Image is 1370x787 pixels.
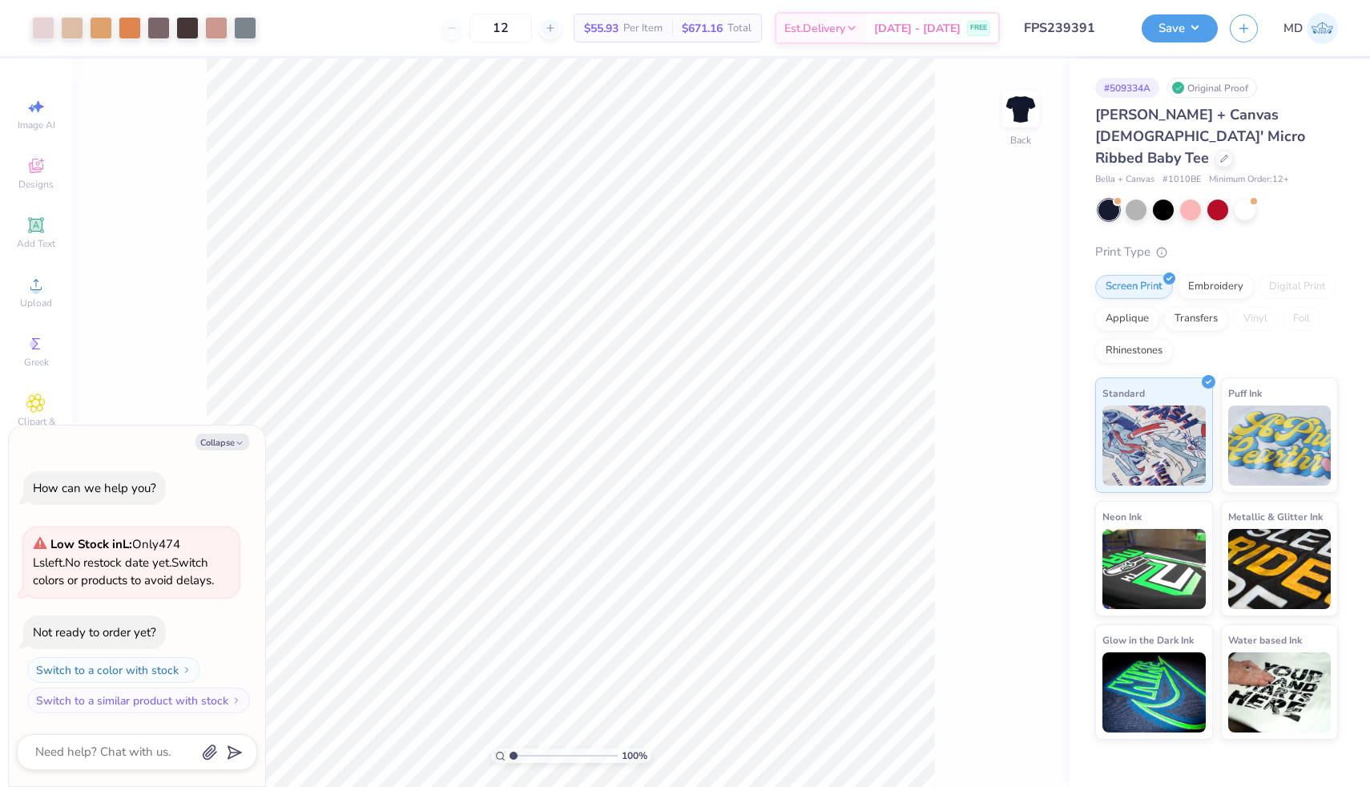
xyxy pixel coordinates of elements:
button: Switch to a color with stock [27,657,200,683]
span: Bella + Canvas [1095,173,1154,187]
span: [DATE] - [DATE] [874,20,961,37]
img: Mads De Vera [1307,13,1338,44]
span: Metallic & Glitter Ink [1228,508,1323,525]
span: Clipart & logos [8,415,64,441]
button: Switch to a similar product with stock [27,688,250,713]
input: Untitled Design [1012,12,1130,44]
span: Neon Ink [1102,508,1142,525]
strong: Low Stock in L : [50,536,132,552]
img: Standard [1102,406,1206,486]
span: # 1010BE [1162,173,1201,187]
span: FREE [970,22,987,34]
div: Vinyl [1233,307,1278,331]
span: Upload [20,297,52,309]
span: Per Item [623,20,663,37]
span: $55.93 [584,20,619,37]
div: Rhinestones [1095,339,1173,363]
div: Foil [1283,307,1320,331]
div: Digital Print [1259,275,1336,299]
a: MD [1283,13,1338,44]
span: $671.16 [682,20,723,37]
span: MD [1283,19,1303,38]
img: Glow in the Dark Ink [1102,652,1206,733]
button: Save [1142,14,1218,42]
input: – – [469,14,532,42]
span: Total [727,20,751,37]
div: How can we help you? [33,480,156,496]
span: Standard [1102,385,1145,402]
span: Greek [24,356,49,369]
button: Collapse [195,434,249,450]
img: Metallic & Glitter Ink [1228,529,1332,609]
div: Screen Print [1095,275,1173,299]
span: Minimum Order: 12 + [1209,173,1289,187]
img: Switch to a color with stock [182,665,191,675]
span: Add Text [17,237,55,250]
img: Puff Ink [1228,406,1332,486]
div: Transfers [1164,307,1228,331]
span: Est. Delivery [784,20,845,37]
div: Embroidery [1178,275,1254,299]
span: Image AI [18,119,55,131]
span: 100 % [622,749,647,763]
img: Switch to a similar product with stock [232,696,241,705]
div: Print Type [1095,243,1338,261]
span: Designs [18,178,54,191]
div: Original Proof [1167,78,1257,98]
div: Back [1010,133,1031,147]
div: # 509334A [1095,78,1159,98]
span: Glow in the Dark Ink [1102,632,1194,648]
img: Neon Ink [1102,529,1206,609]
span: No restock date yet. [65,555,171,571]
span: Water based Ink [1228,632,1302,648]
span: Puff Ink [1228,385,1262,402]
div: Not ready to order yet? [33,624,156,640]
span: Only 474 Ls left. Switch colors or products to avoid delays. [33,536,214,588]
div: Applique [1095,307,1159,331]
span: [PERSON_NAME] + Canvas [DEMOGRAPHIC_DATA]' Micro Ribbed Baby Tee [1095,105,1305,167]
img: Back [1005,93,1037,125]
img: Water based Ink [1228,652,1332,733]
